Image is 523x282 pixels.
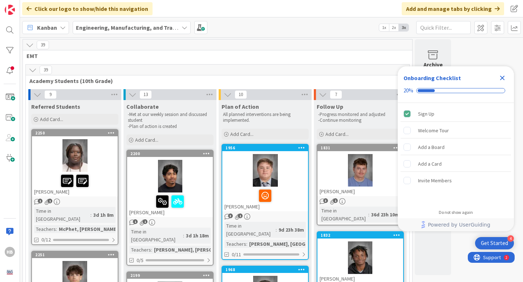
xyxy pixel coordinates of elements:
[135,137,158,143] span: Add Card...
[317,232,403,239] div: 1832
[143,219,147,224] span: 1
[37,41,49,49] span: 39
[76,24,204,31] b: Engineering, Manufacturing, and Transportation
[126,103,159,110] span: Collaborate
[318,117,402,123] p: -Continue monitoring
[128,124,212,129] p: -Plan of action is created
[40,116,63,123] span: Add Card...
[401,156,511,172] div: Add a Card is incomplete.
[276,226,277,234] span: :
[129,228,183,244] div: Time in [GEOGRAPHIC_DATA]
[317,187,403,196] div: [PERSON_NAME]
[418,143,445,152] div: Add a Board
[317,145,403,151] div: 1831
[130,273,213,278] div: 2199
[418,109,434,118] div: Sign Up
[369,211,401,219] div: 36d 23h 10m
[235,90,247,99] span: 10
[230,131,254,137] span: Add Card...
[320,207,368,223] div: Time in [GEOGRAPHIC_DATA]
[90,211,92,219] span: :
[35,130,118,136] div: 2250
[238,213,243,218] span: 1
[246,240,247,248] span: :
[224,240,246,248] div: Teachers
[333,198,338,203] span: 1
[404,74,461,82] div: Onboarding Checklist
[127,272,213,279] div: 2199
[44,90,57,99] span: 9
[330,90,342,99] span: 7
[247,240,345,248] div: [PERSON_NAME], [GEOGRAPHIC_DATA]...
[404,87,413,94] div: 20%
[127,192,213,217] div: [PERSON_NAME]
[418,126,449,135] div: Welcome Tour
[428,220,490,229] span: Powered by UserGuiding
[379,24,389,31] span: 1x
[32,172,118,196] div: [PERSON_NAME]
[48,199,52,203] span: 1
[57,225,124,233] div: McPhet, [PERSON_NAME]...
[399,24,409,31] span: 3x
[32,252,118,258] div: 2251
[133,219,138,224] span: 1
[404,87,508,94] div: Checklist progress: 20%
[401,218,510,231] a: Powered by UserGuiding
[130,151,213,156] div: 2200
[34,207,90,223] div: Time in [GEOGRAPHIC_DATA]
[325,131,349,137] span: Add Card...
[152,246,245,254] div: [PERSON_NAME], [PERSON_NAME], P...
[15,1,33,10] span: Support
[226,267,308,272] div: 1968
[151,246,152,254] span: :
[507,235,514,242] div: 4
[323,198,328,203] span: 3
[228,213,233,218] span: 3
[416,21,471,34] input: Quick Filter...
[31,103,80,110] span: Referred Students
[496,72,508,84] div: Close Checklist
[368,211,369,219] span: :
[35,252,118,257] div: 2251
[29,77,400,84] span: Academy Students (10th Grade)
[389,24,399,31] span: 2x
[398,218,514,231] div: Footer
[401,123,511,138] div: Welcome Tour is incomplete.
[321,233,403,238] div: 1832
[5,247,15,257] div: HB
[40,66,52,74] span: 39
[183,232,184,240] span: :
[222,187,308,211] div: [PERSON_NAME]
[5,5,15,15] img: Visit kanbanzone.com
[27,52,403,59] span: EMT
[38,3,40,9] div: 2
[128,112,212,124] p: -Met at our weekly session and discussed student
[34,225,56,233] div: Teachers
[127,150,213,217] div: 2200[PERSON_NAME]
[317,145,403,196] div: 1831[PERSON_NAME]
[401,173,511,188] div: Invite Members is incomplete.
[475,237,514,249] div: Open Get Started checklist, remaining modules: 4
[129,246,151,254] div: Teachers
[321,145,403,150] div: 1831
[223,112,307,124] p: All planned interventions are being implemented.
[277,226,306,234] div: 9d 23h 38m
[38,199,42,203] span: 1
[5,267,15,277] img: avatar
[22,2,153,15] div: Click our logo to show/hide this navigation
[222,145,308,211] div: 1956[PERSON_NAME]
[32,130,118,136] div: 2250
[184,232,211,240] div: 3d 1h 18m
[32,130,118,196] div: 2250[PERSON_NAME]
[137,257,143,264] span: 0/5
[439,210,473,215] div: Do not show again
[398,103,514,205] div: Checklist items
[224,222,276,238] div: Time in [GEOGRAPHIC_DATA]
[41,236,51,244] span: 0/12
[398,66,514,231] div: Checklist Container
[423,60,443,69] div: Archive
[401,106,511,122] div: Sign Up is complete.
[226,145,308,150] div: 1956
[418,176,452,185] div: Invite Members
[401,139,511,155] div: Add a Board is incomplete.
